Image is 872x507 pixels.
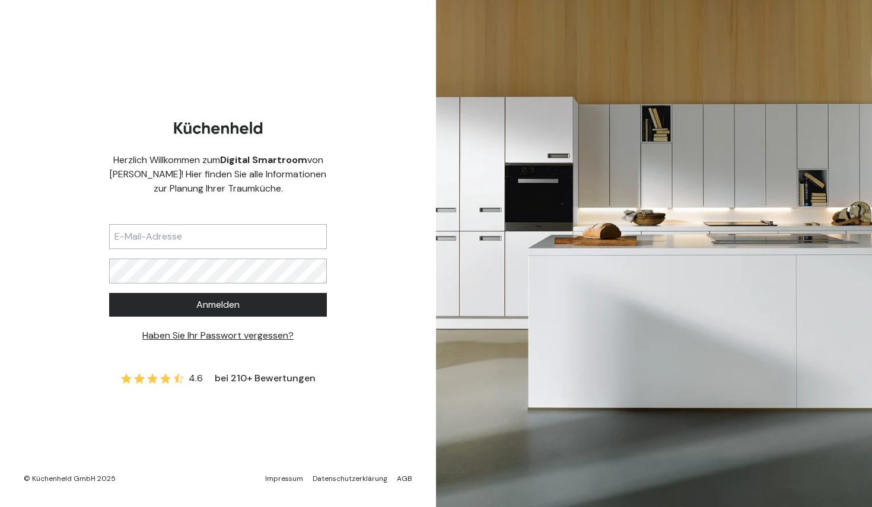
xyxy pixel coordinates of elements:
div: Herzlich Willkommen zum von [PERSON_NAME]! Hier finden Sie alle Informationen zur Planung Ihrer T... [109,153,327,196]
span: bei 210+ Bewertungen [215,371,316,385]
span: Anmelden [196,298,240,312]
a: Impressum [265,474,303,483]
img: Kuechenheld logo [174,122,263,134]
button: Anmelden [109,293,327,317]
b: Digital Smartroom [220,154,307,166]
a: Datenschutzerklärung [313,474,387,483]
a: AGB [397,474,412,483]
a: Haben Sie Ihr Passwort vergessen? [142,329,294,342]
input: E-Mail-Adresse [109,224,327,249]
span: 4.6 [189,371,203,385]
div: © Küchenheld GmbH 2025 [24,474,116,483]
